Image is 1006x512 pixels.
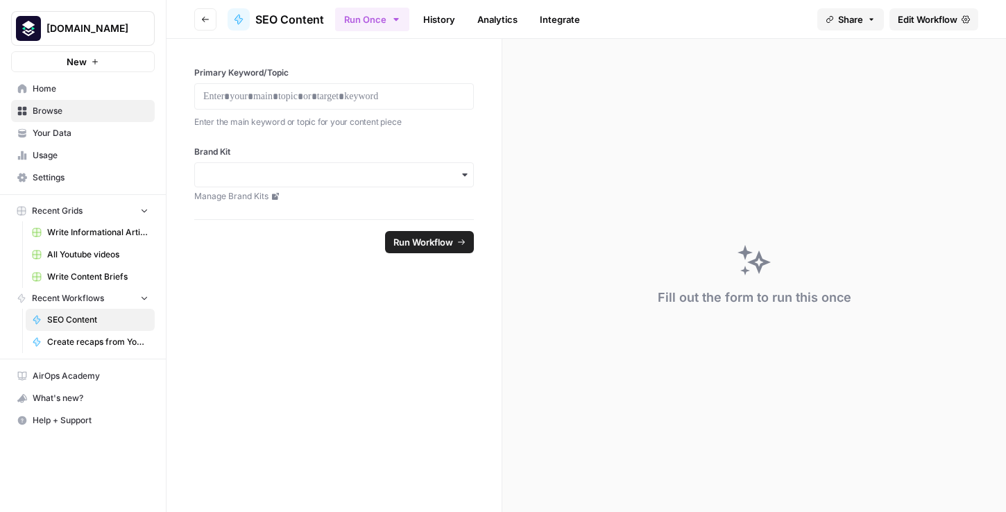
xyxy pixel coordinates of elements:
[898,12,957,26] span: Edit Workflow
[26,221,155,244] a: Write Informational Article
[469,8,526,31] a: Analytics
[11,387,155,409] button: What's new?
[32,292,104,305] span: Recent Workflows
[194,190,474,203] a: Manage Brand Kits
[531,8,588,31] a: Integrate
[11,288,155,309] button: Recent Workflows
[33,83,148,95] span: Home
[838,12,863,26] span: Share
[26,244,155,266] a: All Youtube videos
[11,78,155,100] a: Home
[33,171,148,184] span: Settings
[47,271,148,283] span: Write Content Briefs
[47,248,148,261] span: All Youtube videos
[11,365,155,387] a: AirOps Academy
[11,144,155,167] a: Usage
[11,409,155,432] button: Help + Support
[33,149,148,162] span: Usage
[32,205,83,217] span: Recent Grids
[658,288,851,307] div: Fill out the form to run this once
[26,331,155,353] a: Create recaps from Youtube videos WIP [PERSON_NAME]
[33,127,148,139] span: Your Data
[415,8,463,31] a: History
[11,51,155,72] button: New
[12,388,154,409] div: What's new?
[889,8,978,31] a: Edit Workflow
[33,414,148,427] span: Help + Support
[16,16,41,41] img: Platformengineering.org Logo
[47,226,148,239] span: Write Informational Article
[385,231,474,253] button: Run Workflow
[26,266,155,288] a: Write Content Briefs
[33,105,148,117] span: Browse
[46,22,130,35] span: [DOMAIN_NAME]
[194,146,474,158] label: Brand Kit
[11,167,155,189] a: Settings
[26,309,155,331] a: SEO Content
[33,370,148,382] span: AirOps Academy
[228,8,324,31] a: SEO Content
[47,314,148,326] span: SEO Content
[393,235,453,249] span: Run Workflow
[817,8,884,31] button: Share
[67,55,87,69] span: New
[194,115,474,129] p: Enter the main keyword or topic for your content piece
[11,200,155,221] button: Recent Grids
[47,336,148,348] span: Create recaps from Youtube videos WIP [PERSON_NAME]
[255,11,324,28] span: SEO Content
[11,100,155,122] a: Browse
[11,122,155,144] a: Your Data
[11,11,155,46] button: Workspace: Platformengineering.org
[194,67,474,79] label: Primary Keyword/Topic
[335,8,409,31] button: Run Once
